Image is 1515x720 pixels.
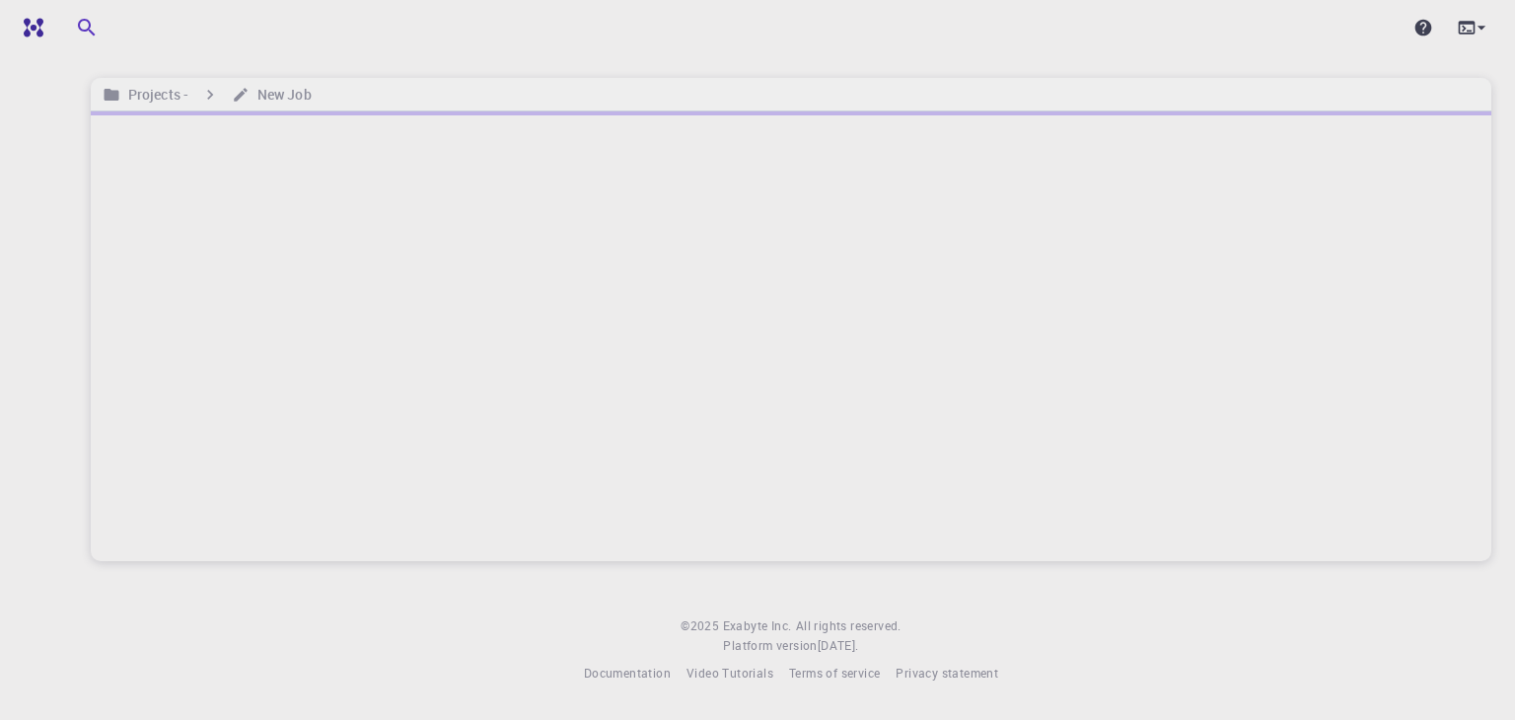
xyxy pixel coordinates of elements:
nav: breadcrumb [99,84,316,106]
span: Terms of service [789,665,880,681]
a: Documentation [584,664,671,684]
img: logo [16,18,43,37]
span: All rights reserved. [796,616,902,636]
a: [DATE]. [818,636,859,656]
h6: Projects - [120,84,188,106]
span: Exabyte Inc. [723,617,792,633]
a: Terms of service [789,664,880,684]
span: Platform version [723,636,817,656]
h6: New Job [250,84,312,106]
span: [DATE] . [818,637,859,653]
span: Privacy statement [896,665,998,681]
span: © 2025 [681,616,722,636]
a: Privacy statement [896,664,998,684]
span: Documentation [584,665,671,681]
a: Exabyte Inc. [723,616,792,636]
span: Video Tutorials [686,665,773,681]
a: Video Tutorials [686,664,773,684]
